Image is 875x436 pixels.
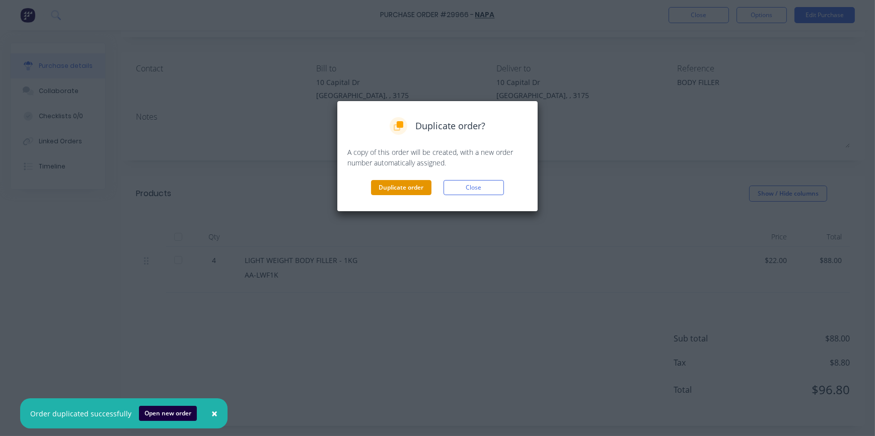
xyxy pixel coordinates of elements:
[415,119,485,133] span: Duplicate order?
[30,408,131,419] div: Order duplicated successfully
[444,180,504,195] button: Close
[371,180,431,195] button: Duplicate order
[201,401,228,425] button: Close
[347,147,528,168] p: A copy of this order will be created, with a new order number automatically assigned.
[139,406,197,421] button: Open new order
[211,406,217,420] span: ×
